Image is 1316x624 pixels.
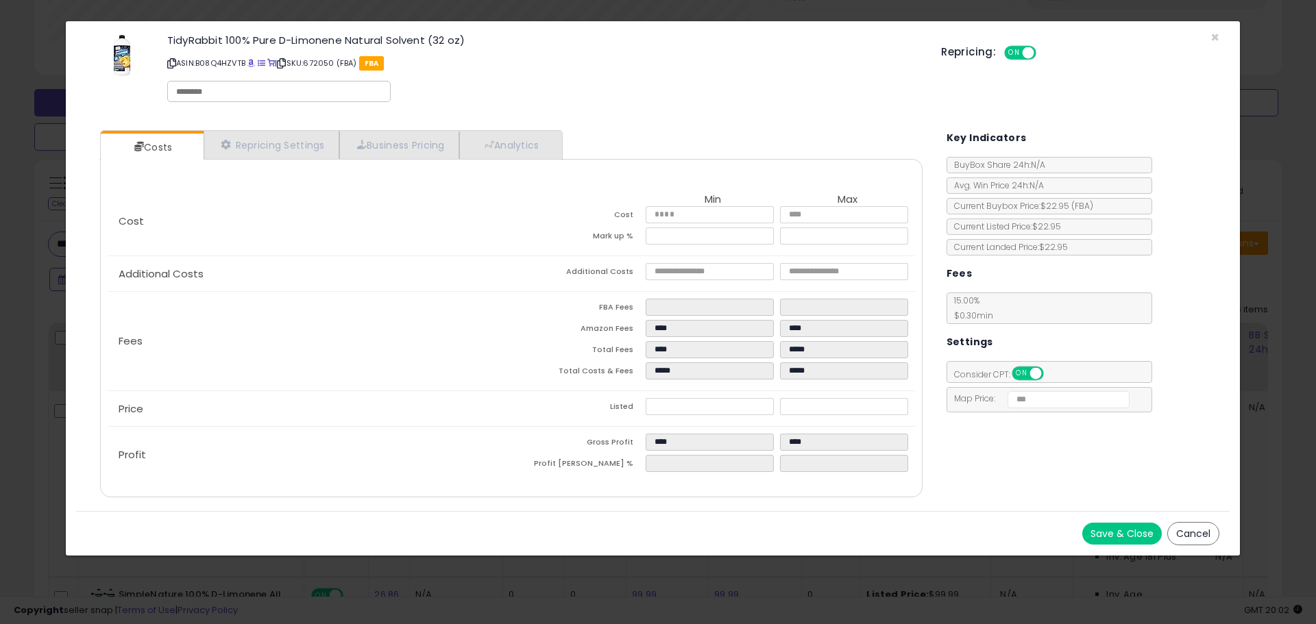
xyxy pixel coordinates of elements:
p: ASIN: B08Q4HZVTB | SKU: 672050 (FBA) [167,52,921,74]
td: FBA Fees [511,299,646,320]
span: FBA [359,56,385,71]
a: Analytics [459,131,561,159]
span: 15.00 % [947,295,993,321]
td: Additional Costs [511,263,646,284]
span: OFF [1034,47,1056,59]
th: Min [646,194,780,206]
td: Cost [511,206,646,227]
span: $22.95 [1040,200,1093,212]
h5: Fees [947,265,973,282]
span: Consider CPT: [947,369,1062,380]
span: × [1210,27,1219,47]
a: Business Pricing [339,131,459,159]
span: Current Buybox Price: [947,200,1093,212]
span: Current Landed Price: $22.95 [947,241,1068,253]
span: Avg. Win Price 24h: N/A [947,179,1044,191]
span: BuyBox Share 24h: N/A [947,159,1045,171]
span: OFF [1041,368,1063,379]
td: Total Costs & Fees [511,362,646,384]
span: Current Listed Price: $22.95 [947,221,1061,232]
span: $0.30 min [947,310,993,321]
td: Gross Profit [511,434,646,455]
span: ON [1013,368,1030,379]
p: Additional Costs [108,269,511,279]
a: BuyBox page [247,58,255,68]
button: Save & Close [1082,523,1162,545]
td: Listed [511,398,646,419]
td: Amazon Fees [511,320,646,341]
img: 41u-I6Zd3lL._SL60_.jpg [114,35,130,76]
th: Max [780,194,914,206]
p: Fees [108,336,511,347]
p: Price [108,403,511,414]
td: Total Fees [511,341,646,362]
td: Mark up % [511,227,646,249]
span: ON [1006,47,1023,59]
a: Your listing only [267,58,275,68]
td: Profit [PERSON_NAME] % [511,455,646,476]
a: All offer listings [258,58,265,68]
h5: Settings [947,334,993,351]
p: Profit [108,449,511,460]
p: Cost [108,216,511,227]
h5: Repricing: [941,47,996,58]
h5: Key Indicators [947,129,1027,147]
a: Repricing Settings [204,131,339,159]
a: Costs [101,134,202,161]
span: ( FBA ) [1071,200,1093,212]
span: Map Price: [947,392,1130,404]
button: Cancel [1167,522,1219,545]
h3: TidyRabbit 100% Pure D-Limonene Natural Solvent (32 oz) [167,35,921,45]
